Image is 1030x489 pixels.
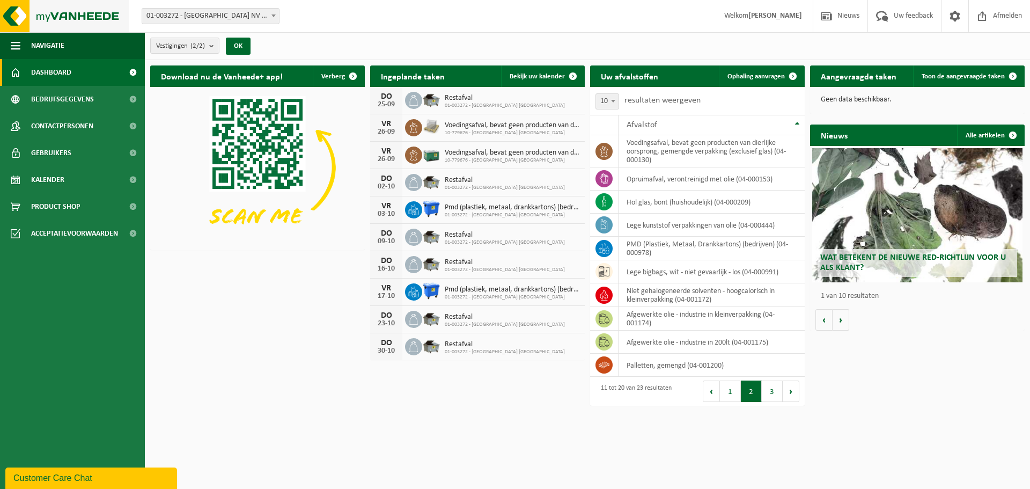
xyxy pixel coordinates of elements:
div: 23-10 [376,320,397,327]
div: 11 tot 20 van 23 resultaten [595,379,672,403]
span: Verberg [321,73,345,80]
button: 2 [741,381,762,402]
span: Navigatie [31,32,64,59]
td: palletten, gemengd (04-001200) [619,354,805,377]
td: opruimafval, verontreinigd met olie (04-000153) [619,167,805,191]
button: Verberg [313,65,364,87]
span: 01-003272 - BELGOSUC NV - BEERNEM [142,8,279,24]
img: WB-5000-GAL-GY-01 [422,90,440,108]
h2: Download nu de Vanheede+ app! [150,65,293,86]
button: Vorige [815,309,833,331]
td: lege kunststof verpakkingen van olie (04-000444) [619,214,805,237]
span: Toon de aangevraagde taken [922,73,1005,80]
span: Restafval [445,340,565,349]
button: Previous [703,381,720,402]
td: PMD (Plastiek, Metaal, Drankkartons) (bedrijven) (04-000978) [619,237,805,260]
span: Pmd (plastiek, metaal, drankkartons) (bedrijven) [445,286,579,294]
img: WB-1100-HPE-BE-01 [422,282,440,300]
strong: [PERSON_NAME] [748,12,802,20]
span: Restafval [445,231,565,239]
span: 10 [595,93,619,110]
h2: Ingeplande taken [370,65,455,86]
span: 01-003272 - [GEOGRAPHIC_DATA] [GEOGRAPHIC_DATA] [445,212,579,218]
span: Kalender [31,166,64,193]
span: Contactpersonen [31,113,93,140]
h2: Aangevraagde taken [810,65,907,86]
span: Bekijk uw kalender [510,73,565,80]
div: VR [376,284,397,293]
div: VR [376,147,397,156]
div: 03-10 [376,210,397,218]
span: 10-779676 - [GEOGRAPHIC_DATA] [GEOGRAPHIC_DATA] [445,130,579,136]
a: Ophaling aanvragen [719,65,804,87]
span: 01-003272 - BELGOSUC NV - BEERNEM [142,9,279,24]
count: (2/2) [190,42,205,49]
span: Restafval [445,313,565,322]
h2: Uw afvalstoffen [590,65,669,86]
img: WB-5000-GAL-GY-01 [422,227,440,245]
button: Vestigingen(2/2) [150,38,219,54]
button: OK [226,38,251,55]
div: DO [376,92,397,101]
div: VR [376,120,397,128]
div: 26-09 [376,156,397,163]
td: lege bigbags, wit - niet gevaarlijk - los (04-000991) [619,260,805,283]
span: Pmd (plastiek, metaal, drankkartons) (bedrijven) [445,203,579,212]
button: Volgende [833,309,849,331]
div: 26-09 [376,128,397,136]
span: Restafval [445,176,565,185]
button: 3 [762,381,783,402]
div: DO [376,174,397,183]
span: 01-003272 - [GEOGRAPHIC_DATA] [GEOGRAPHIC_DATA] [445,239,565,246]
span: Restafval [445,94,565,103]
button: 1 [720,381,741,402]
img: WB-5000-GAL-GY-01 [422,309,440,327]
span: 01-003272 - [GEOGRAPHIC_DATA] [GEOGRAPHIC_DATA] [445,185,565,191]
span: Product Shop [31,193,80,220]
span: Restafval [445,258,565,267]
div: DO [376,257,397,265]
span: 01-003272 - [GEOGRAPHIC_DATA] [GEOGRAPHIC_DATA] [445,349,565,355]
p: Geen data beschikbaar. [821,96,1014,104]
img: WB-5000-GAL-GY-01 [422,337,440,355]
h2: Nieuws [810,125,858,145]
a: Bekijk uw kalender [501,65,584,87]
img: LP-PA-00000-WDN-11 [422,118,440,136]
span: Afvalstof [627,121,657,129]
a: Wat betekent de nieuwe RED-richtlijn voor u als klant? [812,148,1022,282]
div: DO [376,311,397,320]
a: Alle artikelen [957,125,1024,146]
span: 10-779676 - [GEOGRAPHIC_DATA] [GEOGRAPHIC_DATA] [445,157,579,164]
button: Next [783,381,799,402]
td: afgewerkte olie - industrie in 200lt (04-001175) [619,331,805,354]
a: Toon de aangevraagde taken [913,65,1024,87]
label: resultaten weergeven [624,96,701,105]
img: PB-LB-0680-HPE-GN-01 [422,145,440,163]
span: Voedingsafval, bevat geen producten van dierlijke oorsprong, gemengde verpakking... [445,149,579,157]
span: 01-003272 - [GEOGRAPHIC_DATA] [GEOGRAPHIC_DATA] [445,103,565,109]
td: voedingsafval, bevat geen producten van dierlijke oorsprong, gemengde verpakking (exclusief glas)... [619,135,805,167]
span: Ophaling aanvragen [727,73,785,80]
span: Acceptatievoorwaarden [31,220,118,247]
span: 01-003272 - [GEOGRAPHIC_DATA] [GEOGRAPHIC_DATA] [445,322,565,328]
span: Dashboard [31,59,71,86]
span: 01-003272 - [GEOGRAPHIC_DATA] [GEOGRAPHIC_DATA] [445,294,579,301]
span: Voedingsafval, bevat geen producten van dierlijke oorsprong, gemengde verpakking... [445,121,579,130]
img: WB-1100-HPE-BE-01 [422,200,440,218]
div: 30-10 [376,347,397,355]
img: WB-5000-GAL-GY-01 [422,254,440,273]
td: niet gehalogeneerde solventen - hoogcalorisch in kleinverpakking (04-001172) [619,283,805,307]
span: 01-003272 - [GEOGRAPHIC_DATA] [GEOGRAPHIC_DATA] [445,267,565,273]
div: VR [376,202,397,210]
img: WB-5000-GAL-GY-01 [422,172,440,191]
iframe: chat widget [5,465,179,489]
span: Bedrijfsgegevens [31,86,94,113]
div: 25-09 [376,101,397,108]
img: Download de VHEPlus App [150,87,365,248]
div: DO [376,229,397,238]
div: 09-10 [376,238,397,245]
div: 16-10 [376,265,397,273]
span: Gebruikers [31,140,71,166]
span: Vestigingen [156,38,205,54]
